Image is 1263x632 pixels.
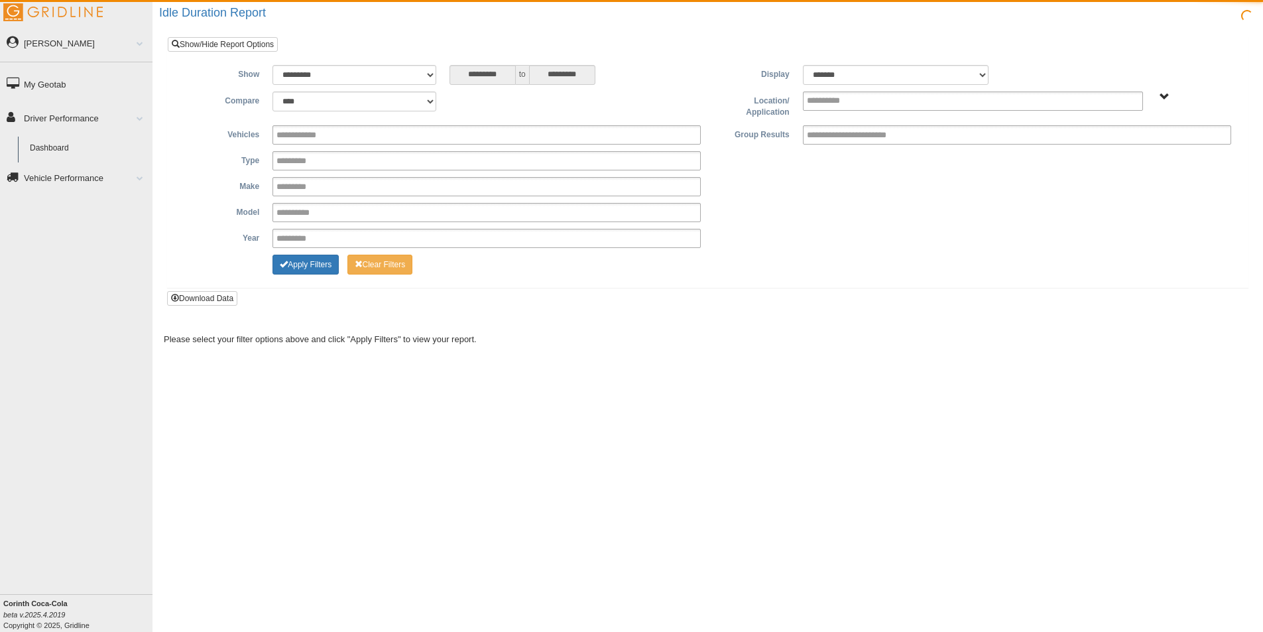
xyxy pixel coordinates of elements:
[24,137,152,160] a: Dashboard
[707,92,796,119] label: Location/ Application
[347,255,413,275] button: Change Filter Options
[707,125,796,141] label: Group Results
[178,92,266,107] label: Compare
[3,3,103,21] img: Gridline
[516,65,529,85] span: to
[178,203,266,219] label: Model
[3,611,65,619] i: beta v.2025.4.2019
[159,7,1263,20] h2: Idle Duration Report
[24,160,152,184] a: Driver Scorecard
[168,37,278,52] a: Show/Hide Report Options
[167,291,237,306] button: Download Data
[272,255,339,275] button: Change Filter Options
[178,65,266,81] label: Show
[3,598,152,631] div: Copyright © 2025, Gridline
[707,65,796,81] label: Display
[164,334,477,344] span: Please select your filter options above and click "Apply Filters" to view your report.
[178,125,266,141] label: Vehicles
[3,600,68,607] b: Corinth Coca-Cola
[178,177,266,193] label: Make
[178,229,266,245] label: Year
[178,151,266,167] label: Type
